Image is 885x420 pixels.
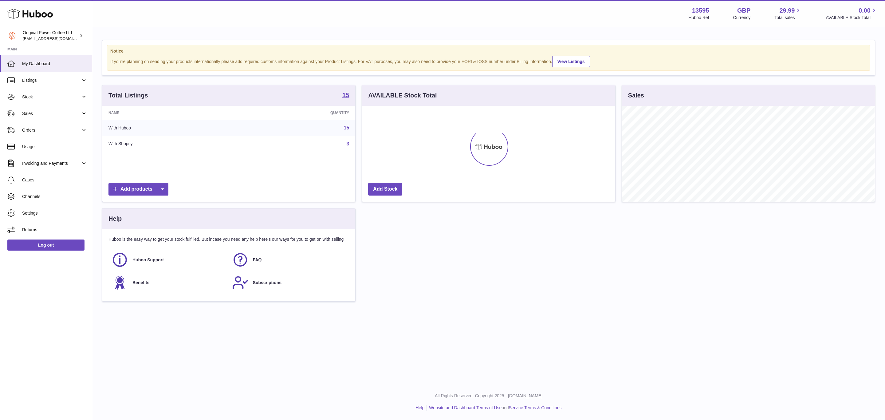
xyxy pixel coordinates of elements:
a: Log out [7,240,85,251]
span: FAQ [253,257,262,263]
span: Subscriptions [253,280,281,286]
span: Returns [22,227,87,233]
strong: GBP [737,6,750,15]
p: Huboo is the easy way to get your stock fulfilled. But incase you need any help here's our ways f... [108,236,349,242]
span: Channels [22,194,87,200]
th: Quantity [239,106,355,120]
span: Huboo Support [132,257,164,263]
a: Help [416,405,425,410]
a: 3 [346,141,349,146]
span: 29.99 [779,6,795,15]
a: Benefits [112,274,226,291]
li: and [427,405,561,411]
a: Add Stock [368,183,402,196]
span: Usage [22,144,87,150]
strong: 13595 [692,6,709,15]
a: 15 [342,92,349,99]
td: With Shopify [102,136,239,152]
a: View Listings [552,56,590,67]
h3: Help [108,215,122,223]
a: 15 [344,125,349,130]
h3: Total Listings [108,91,148,100]
span: Sales [22,111,81,117]
div: Original Power Coffee Ltd [23,30,78,42]
span: 0.00 [859,6,871,15]
a: 29.99 Total sales [774,6,802,21]
a: Huboo Support [112,252,226,268]
div: Huboo Ref [689,15,709,21]
span: Stock [22,94,81,100]
span: Invoicing and Payments [22,160,81,166]
strong: Notice [110,48,867,54]
span: My Dashboard [22,61,87,67]
span: Listings [22,77,81,83]
span: Settings [22,210,87,216]
a: Subscriptions [232,274,346,291]
span: Orders [22,127,81,133]
div: Currency [733,15,751,21]
strong: 15 [342,92,349,98]
h3: Sales [628,91,644,100]
span: [EMAIL_ADDRESS][DOMAIN_NAME] [23,36,90,41]
a: FAQ [232,252,346,268]
span: AVAILABLE Stock Total [826,15,878,21]
th: Name [102,106,239,120]
img: internalAdmin-13595@internal.huboo.com [7,31,17,40]
span: Benefits [132,280,149,286]
span: Cases [22,177,87,183]
a: Add products [108,183,168,196]
h3: AVAILABLE Stock Total [368,91,437,100]
a: Service Terms & Conditions [509,405,562,410]
span: Total sales [774,15,802,21]
td: With Huboo [102,120,239,136]
a: 0.00 AVAILABLE Stock Total [826,6,878,21]
p: All Rights Reserved. Copyright 2025 - [DOMAIN_NAME] [97,393,880,399]
a: Website and Dashboard Terms of Use [429,405,502,410]
div: If you're planning on sending your products internationally please add required customs informati... [110,55,867,67]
